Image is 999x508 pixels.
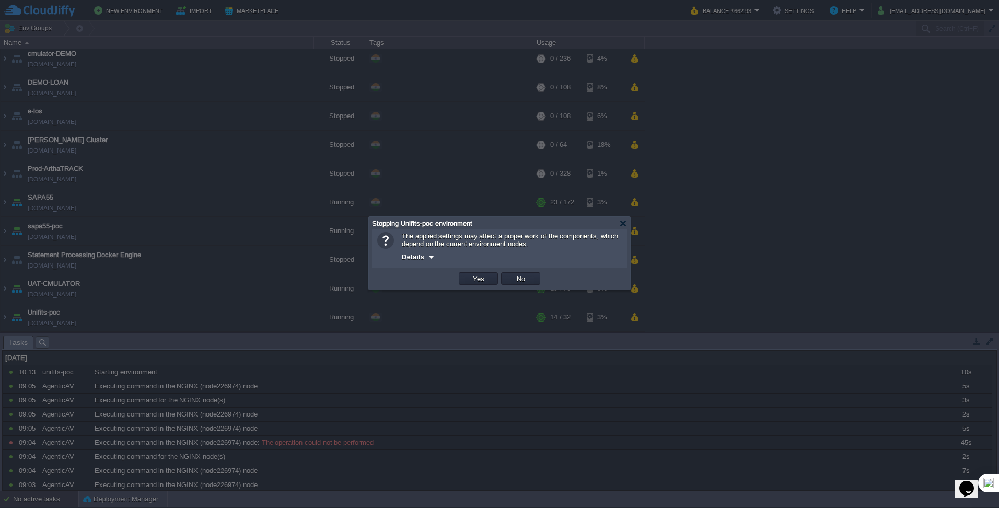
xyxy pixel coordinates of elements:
[402,253,424,261] span: Details
[955,466,989,498] iframe: chat widget
[470,274,487,283] button: Yes
[372,220,472,227] span: Stopping Unifits-poc environment
[514,274,528,283] button: No
[402,232,618,248] span: The applied settings may affect a proper work of the components, which depend on the current envi...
